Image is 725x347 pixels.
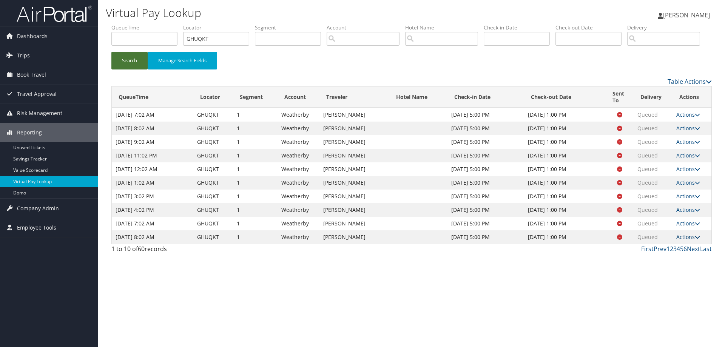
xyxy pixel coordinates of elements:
span: Trips [17,46,30,65]
td: Weatherby [278,122,319,135]
td: Weatherby [278,230,319,244]
a: Actions [676,179,700,186]
td: GHUQKT [193,149,233,162]
a: Actions [676,138,700,145]
span: Dashboards [17,27,48,46]
td: 1 [233,149,278,162]
label: Account [327,24,405,31]
a: Actions [676,220,700,227]
a: 1 [666,245,670,253]
td: 1 [233,108,278,122]
span: Queued [637,152,658,159]
a: 6 [683,245,687,253]
td: [PERSON_NAME] [319,149,389,162]
label: Delivery [627,24,706,31]
td: [DATE] 1:02 AM [112,176,193,190]
td: 1 [233,176,278,190]
a: Table Actions [668,77,712,86]
td: [PERSON_NAME] [319,108,389,122]
label: Locator [183,24,255,31]
span: Queued [637,206,658,213]
td: [DATE] 7:02 AM [112,217,193,230]
th: Check-in Date: activate to sort column ascending [447,86,524,108]
a: Actions [676,152,700,159]
td: [DATE] 5:00 PM [447,135,524,149]
td: [DATE] 1:00 PM [524,149,606,162]
td: Weatherby [278,108,319,122]
td: [PERSON_NAME] [319,230,389,244]
td: [DATE] 5:00 PM [447,203,524,217]
span: Employee Tools [17,218,56,237]
td: [DATE] 5:00 PM [447,230,524,244]
td: Weatherby [278,217,319,230]
a: Actions [676,165,700,173]
label: Hotel Name [405,24,484,31]
td: [DATE] 8:02 AM [112,230,193,244]
td: [DATE] 1:00 PM [524,190,606,203]
td: GHUQKT [193,162,233,176]
td: [DATE] 1:00 PM [524,203,606,217]
td: [PERSON_NAME] [319,122,389,135]
td: [PERSON_NAME] [319,217,389,230]
a: 5 [680,245,683,253]
span: Queued [637,111,658,118]
td: [DATE] 7:02 AM [112,108,193,122]
a: Actions [676,193,700,200]
td: GHUQKT [193,230,233,244]
div: 1 to 10 of records [111,244,253,257]
td: [PERSON_NAME] [319,176,389,190]
label: Check-in Date [484,24,555,31]
td: GHUQKT [193,108,233,122]
td: [DATE] 1:00 PM [524,162,606,176]
td: GHUQKT [193,135,233,149]
th: Check-out Date: activate to sort column ascending [524,86,606,108]
a: 2 [670,245,673,253]
th: Actions [673,86,711,108]
td: 1 [233,135,278,149]
td: GHUQKT [193,190,233,203]
span: Travel Approval [17,85,57,103]
span: 60 [138,245,145,253]
span: Queued [637,233,658,241]
td: [DATE] 12:02 AM [112,162,193,176]
td: [DATE] 1:00 PM [524,176,606,190]
td: [DATE] 5:00 PM [447,217,524,230]
td: 1 [233,190,278,203]
img: airportal-logo.png [17,5,92,23]
td: 1 [233,217,278,230]
td: [DATE] 8:02 AM [112,122,193,135]
td: Weatherby [278,135,319,149]
span: Queued [637,193,658,200]
a: Actions [676,233,700,241]
th: Sent To: activate to sort column ascending [606,86,634,108]
span: Queued [637,179,658,186]
td: 1 [233,122,278,135]
td: 1 [233,203,278,217]
label: Check-out Date [555,24,627,31]
td: 1 [233,162,278,176]
a: Actions [676,206,700,213]
th: Locator: activate to sort column ascending [193,86,233,108]
td: [DATE] 4:02 PM [112,203,193,217]
td: Weatherby [278,149,319,162]
td: Weatherby [278,190,319,203]
span: Queued [637,125,658,132]
th: Delivery: activate to sort column ascending [634,86,672,108]
a: Actions [676,111,700,118]
span: [PERSON_NAME] [663,11,710,19]
td: [DATE] 1:00 PM [524,230,606,244]
a: 4 [677,245,680,253]
td: GHUQKT [193,217,233,230]
td: [PERSON_NAME] [319,162,389,176]
span: Book Travel [17,65,46,84]
td: [DATE] 5:00 PM [447,108,524,122]
a: First [641,245,654,253]
label: Segment [255,24,327,31]
label: QueueTime [111,24,183,31]
span: Company Admin [17,199,59,218]
td: [DATE] 5:00 PM [447,162,524,176]
td: Weatherby [278,176,319,190]
th: Hotel Name: activate to sort column ascending [389,86,447,108]
td: GHUQKT [193,203,233,217]
td: [PERSON_NAME] [319,135,389,149]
